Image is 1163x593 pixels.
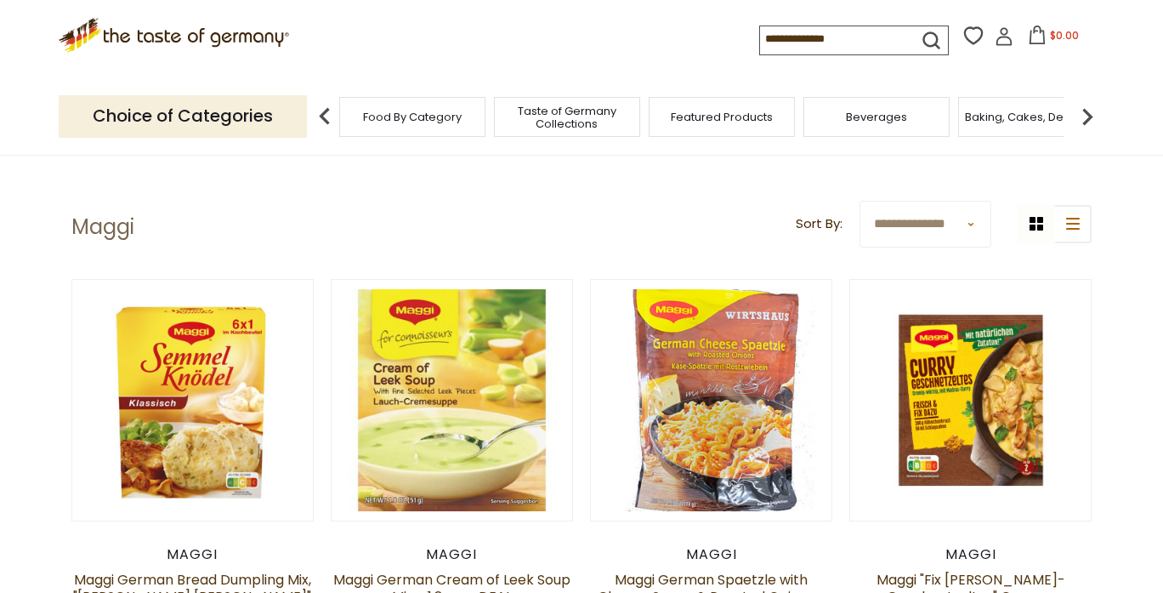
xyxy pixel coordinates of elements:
img: Maggi German Cream of Leek Soup Mix [332,280,572,521]
span: $0.00 [1050,28,1079,43]
label: Sort By: [796,214,842,235]
a: Beverages [846,111,907,123]
button: $0.00 [1017,26,1089,51]
p: Choice of Categories [59,95,307,137]
div: Maggi [590,546,832,563]
a: Food By Category [363,111,462,123]
a: Taste of Germany Collections [499,105,635,130]
img: previous arrow [308,100,342,134]
h1: Maggi [71,214,134,240]
div: Maggi [331,546,573,563]
img: next arrow [1070,100,1104,134]
div: Maggi [849,546,1092,563]
img: Maggi Cheese Spaetzle with Roasted Onions [591,280,831,521]
a: Featured Products [671,111,773,123]
a: Baking, Cakes, Desserts [965,111,1097,123]
div: Maggi [71,546,314,563]
img: Maggi Bread Dumpling Mix Semmel Knoedel [72,280,313,521]
img: Maggi Curry-Geschnetzeltes [850,280,1091,521]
